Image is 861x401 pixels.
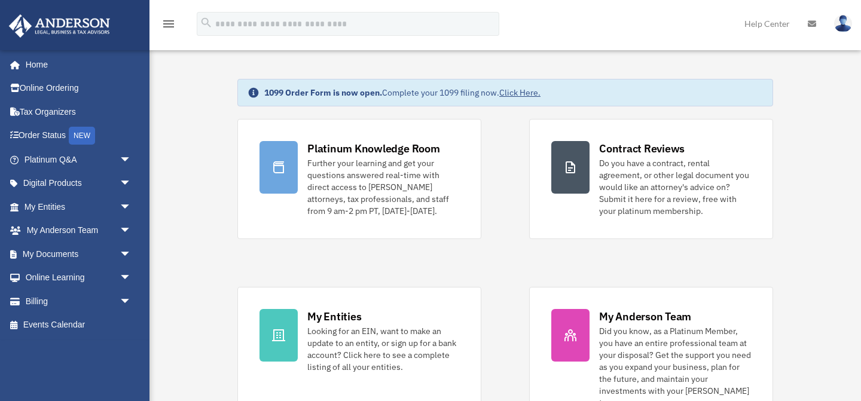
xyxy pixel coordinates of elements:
i: search [200,16,213,29]
a: menu [161,21,176,31]
a: Platinum Knowledge Room Further your learning and get your questions answered real-time with dire... [237,119,481,239]
a: Click Here. [499,87,541,98]
span: arrow_drop_down [120,242,143,267]
span: arrow_drop_down [120,289,143,314]
div: Further your learning and get your questions answered real-time with direct access to [PERSON_NAM... [307,157,459,217]
a: Online Learningarrow_drop_down [8,266,149,290]
strong: 1099 Order Form is now open. [264,87,382,98]
span: arrow_drop_down [120,266,143,290]
div: Contract Reviews [599,141,685,156]
a: Tax Organizers [8,100,149,124]
img: User Pic [834,15,852,32]
a: Home [8,53,143,76]
i: menu [161,17,176,31]
a: Platinum Q&Aarrow_drop_down [8,148,149,172]
span: arrow_drop_down [120,148,143,172]
span: arrow_drop_down [120,219,143,243]
a: Contract Reviews Do you have a contract, rental agreement, or other legal document you would like... [529,119,773,239]
div: Complete your 1099 filing now. [264,87,541,99]
img: Anderson Advisors Platinum Portal [5,14,114,38]
a: My Anderson Teamarrow_drop_down [8,219,149,243]
div: My Entities [307,309,361,324]
a: Billingarrow_drop_down [8,289,149,313]
a: My Documentsarrow_drop_down [8,242,149,266]
span: arrow_drop_down [120,195,143,219]
a: Order StatusNEW [8,124,149,148]
a: Digital Productsarrow_drop_down [8,172,149,195]
div: Do you have a contract, rental agreement, or other legal document you would like an attorney's ad... [599,157,751,217]
a: Online Ordering [8,76,149,100]
a: My Entitiesarrow_drop_down [8,195,149,219]
div: NEW [69,127,95,145]
div: My Anderson Team [599,309,691,324]
a: Events Calendar [8,313,149,337]
div: Looking for an EIN, want to make an update to an entity, or sign up for a bank account? Click her... [307,325,459,373]
div: Platinum Knowledge Room [307,141,440,156]
span: arrow_drop_down [120,172,143,196]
